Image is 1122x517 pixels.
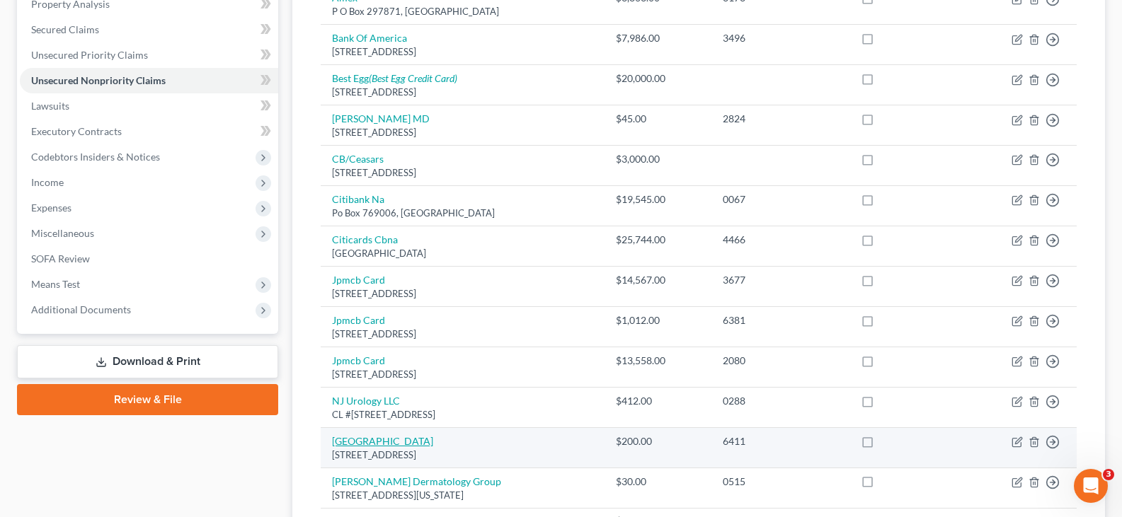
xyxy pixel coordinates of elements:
[332,112,430,124] a: [PERSON_NAME] MD
[616,434,700,448] div: $200.00
[332,153,384,165] a: CB/Ceasars
[1103,469,1114,480] span: 3
[616,31,700,45] div: $7,986.00
[723,434,838,448] div: 6411
[723,313,838,327] div: 6381
[31,125,122,137] span: Executory Contracts
[31,74,166,86] span: Unsecured Nonpriority Claims
[723,31,838,45] div: 3496
[723,233,838,247] div: 4466
[20,246,278,272] a: SOFA Review
[31,176,64,188] span: Income
[31,278,80,290] span: Means Test
[332,489,593,502] div: [STREET_ADDRESS][US_STATE]
[332,274,385,286] a: Jpmcb Card
[723,273,838,287] div: 3677
[723,475,838,489] div: 0515
[332,5,593,18] div: P O Box 297871, [GEOGRAPHIC_DATA]
[332,475,501,487] a: [PERSON_NAME] Dermatology Group
[332,166,593,180] div: [STREET_ADDRESS]
[332,354,385,366] a: Jpmcb Card
[332,193,384,205] a: Citibank Na
[332,435,433,447] a: [GEOGRAPHIC_DATA]
[31,49,148,61] span: Unsecured Priority Claims
[332,126,593,139] div: [STREET_ADDRESS]
[616,354,700,368] div: $13,558.00
[332,327,593,341] div: [STREET_ADDRESS]
[1074,469,1108,503] iframe: Intercom live chat
[332,45,593,59] div: [STREET_ADDRESS]
[31,303,131,315] span: Additional Documents
[31,252,90,265] span: SOFA Review
[616,313,700,327] div: $1,012.00
[332,395,400,407] a: NJ Urology LLC
[332,86,593,99] div: [STREET_ADDRESS]
[616,273,700,287] div: $14,567.00
[616,152,700,166] div: $3,000.00
[369,72,457,84] i: (Best Egg Credit Card)
[332,287,593,301] div: [STREET_ADDRESS]
[616,475,700,489] div: $30.00
[723,192,838,207] div: 0067
[20,119,278,144] a: Executory Contracts
[20,42,278,68] a: Unsecured Priority Claims
[723,354,838,368] div: 2080
[31,100,69,112] span: Lawsuits
[17,345,278,378] a: Download & Print
[31,227,94,239] span: Miscellaneous
[332,368,593,381] div: [STREET_ADDRESS]
[616,71,700,86] div: $20,000.00
[616,112,700,126] div: $45.00
[332,72,457,84] a: Best Egg(Best Egg Credit Card)
[332,233,398,245] a: Citicards Cbna
[31,151,160,163] span: Codebtors Insiders & Notices
[616,394,700,408] div: $412.00
[332,247,593,260] div: [GEOGRAPHIC_DATA]
[332,408,593,422] div: CL #[STREET_ADDRESS]
[332,314,385,326] a: Jpmcb Card
[31,23,99,35] span: Secured Claims
[332,32,407,44] a: Bank Of America
[332,207,593,220] div: Po Box 769006, [GEOGRAPHIC_DATA]
[616,233,700,247] div: $25,744.00
[332,448,593,462] div: [STREET_ADDRESS]
[17,384,278,415] a: Review & File
[31,202,71,214] span: Expenses
[723,112,838,126] div: 2824
[20,93,278,119] a: Lawsuits
[723,394,838,408] div: 0288
[616,192,700,207] div: $19,545.00
[20,68,278,93] a: Unsecured Nonpriority Claims
[20,17,278,42] a: Secured Claims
